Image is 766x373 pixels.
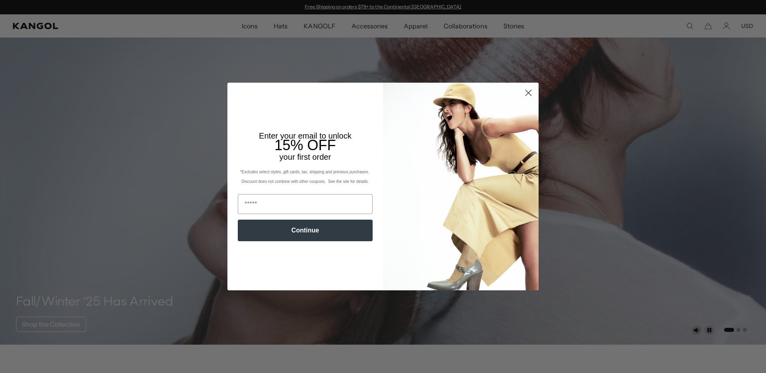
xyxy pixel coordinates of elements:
[521,86,535,100] button: Close dialog
[259,131,351,140] span: Enter your email to unlock
[238,220,373,241] button: Continue
[383,83,539,290] img: 93be19ad-e773-4382-80b9-c9d740c9197f.jpeg
[240,170,370,184] span: *Excludes select styles, gift cards, tax, shipping and previous purchases. Discount does not comb...
[274,137,336,153] span: 15% OFF
[279,153,331,161] span: your first order
[238,194,373,214] input: Email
